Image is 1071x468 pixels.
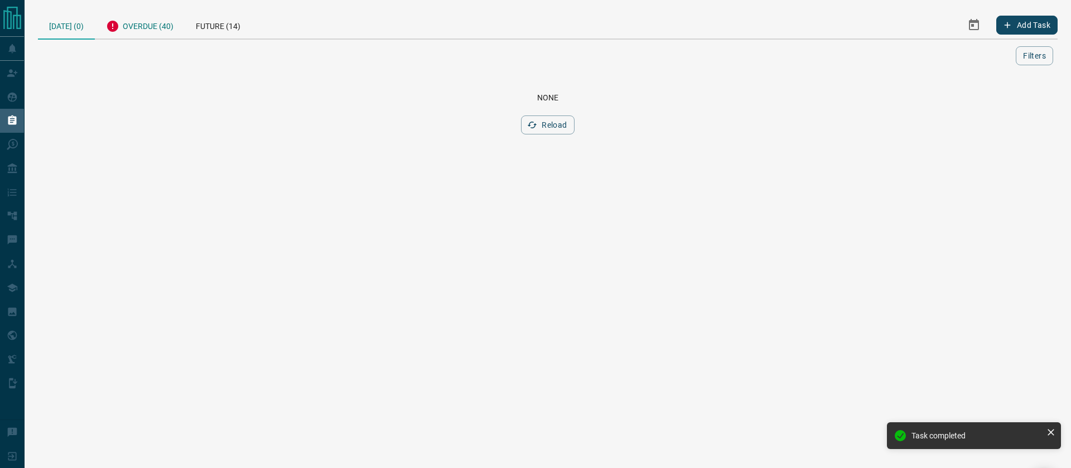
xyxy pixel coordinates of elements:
[961,12,987,38] button: Select Date Range
[996,16,1058,35] button: Add Task
[51,93,1044,102] div: None
[95,11,185,38] div: Overdue (40)
[521,115,574,134] button: Reload
[911,431,1042,440] div: Task completed
[185,11,252,38] div: Future (14)
[1016,46,1053,65] button: Filters
[38,11,95,40] div: [DATE] (0)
